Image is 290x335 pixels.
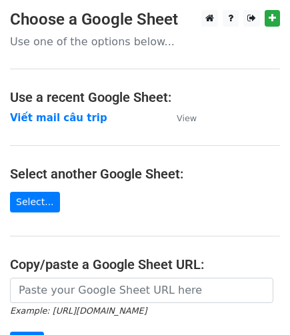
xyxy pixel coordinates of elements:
[177,113,197,123] small: View
[10,166,280,182] h4: Select another Google Sheet:
[10,10,280,29] h3: Choose a Google Sheet
[10,112,107,124] a: Viết mail câu trip
[10,278,273,303] input: Paste your Google Sheet URL here
[10,192,60,212] a: Select...
[10,35,280,49] p: Use one of the options below...
[10,256,280,272] h4: Copy/paste a Google Sheet URL:
[10,89,280,105] h4: Use a recent Google Sheet:
[163,112,197,124] a: View
[10,306,147,316] small: Example: [URL][DOMAIN_NAME]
